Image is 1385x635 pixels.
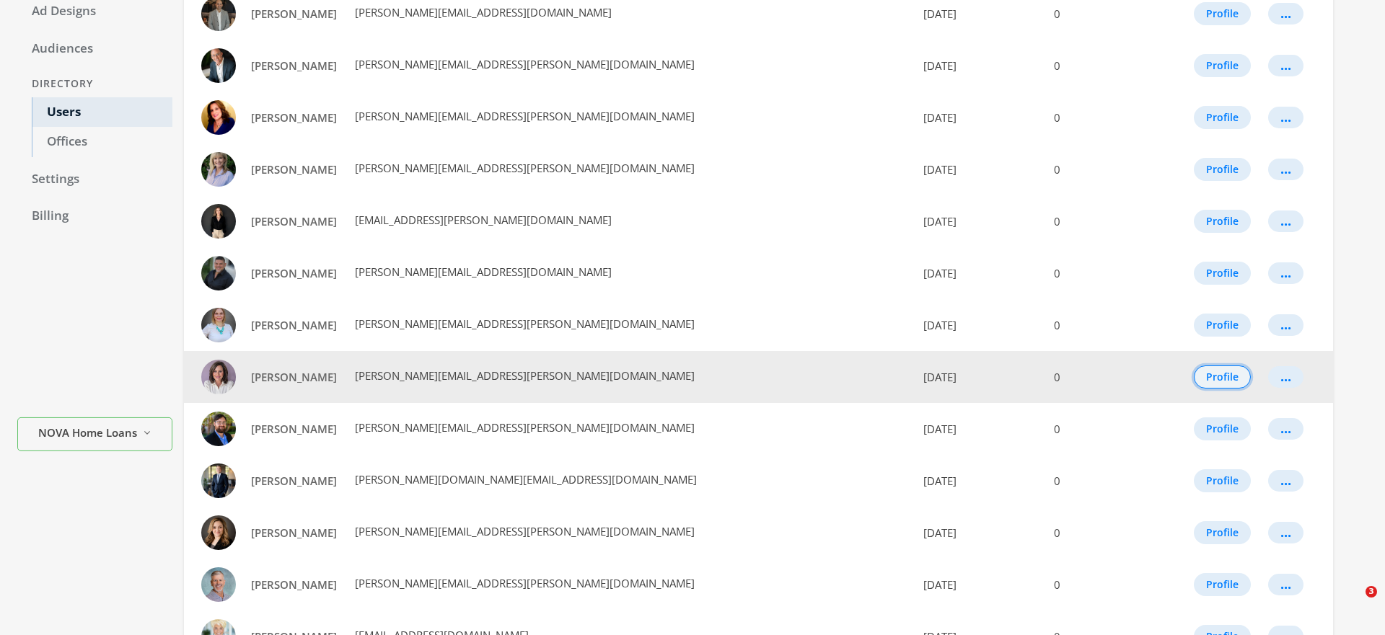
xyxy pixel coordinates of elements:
a: [PERSON_NAME] [242,260,346,287]
span: [PERSON_NAME][EMAIL_ADDRESS][PERSON_NAME][DOMAIN_NAME] [352,368,695,383]
img: Monica Mollette profile [201,100,236,135]
td: 0 [1045,507,1156,559]
button: ... [1268,522,1303,543]
span: [PERSON_NAME][EMAIL_ADDRESS][PERSON_NAME][DOMAIN_NAME] [352,420,695,435]
button: ... [1268,366,1303,388]
td: [DATE] [912,455,1046,507]
td: [DATE] [912,247,1046,299]
td: [DATE] [912,143,1046,195]
img: John Kin-Bayze profile [201,256,236,290]
td: 0 [1045,195,1156,247]
div: ... [1280,221,1291,222]
div: ... [1280,117,1291,118]
img: Jeannie Davis profile [201,360,236,394]
span: [EMAIL_ADDRESS][PERSON_NAME][DOMAIN_NAME] [352,213,612,227]
span: [PERSON_NAME][EMAIL_ADDRESS][PERSON_NAME][DOMAIN_NAME] [352,57,695,71]
a: Audiences [17,34,172,64]
td: 0 [1045,299,1156,351]
span: [PERSON_NAME] [251,110,337,125]
span: [PERSON_NAME] [251,422,337,436]
td: 0 [1045,40,1156,92]
div: ... [1280,169,1291,170]
img: Estela Gamboa profile [201,515,236,550]
a: [PERSON_NAME] [242,105,346,131]
button: Profile [1194,314,1251,337]
td: 0 [1045,351,1156,403]
span: [PERSON_NAME] [251,525,337,540]
div: ... [1280,13,1291,14]
td: [DATE] [912,299,1046,351]
a: [PERSON_NAME] [242,520,346,546]
a: Settings [17,164,172,195]
div: ... [1280,376,1291,378]
td: [DATE] [912,403,1046,455]
td: 0 [1045,455,1156,507]
a: [PERSON_NAME] [242,468,346,494]
button: NOVA Home Loans [17,417,172,451]
span: [PERSON_NAME] [251,162,337,177]
button: ... [1268,55,1303,76]
a: [PERSON_NAME] [242,416,346,443]
span: [PERSON_NAME] [251,474,337,488]
img: Brian Bissell profile [201,567,236,602]
a: [PERSON_NAME] [242,156,346,183]
button: Profile [1194,158,1251,181]
a: Users [32,97,172,128]
td: 0 [1045,92,1156,143]
span: [PERSON_NAME] [251,577,337,592]
div: ... [1280,324,1291,326]
button: Profile [1194,262,1251,285]
a: Billing [17,201,172,231]
span: [PERSON_NAME] [251,6,337,21]
img: Carrie Stigers profile [201,308,236,342]
span: [PERSON_NAME][EMAIL_ADDRESS][PERSON_NAME][DOMAIN_NAME] [352,109,695,123]
button: Profile [1194,573,1251,596]
button: ... [1268,107,1303,128]
td: [DATE] [912,195,1046,247]
td: [DATE] [912,559,1046,610]
span: NOVA Home Loans [38,425,137,441]
button: Profile [1194,521,1251,544]
button: ... [1268,418,1303,440]
button: Profile [1194,106,1251,129]
td: 0 [1045,247,1156,299]
img: Lauren Martinez profile [201,204,236,239]
a: [PERSON_NAME] [242,364,346,391]
button: Profile [1194,54,1251,77]
a: [PERSON_NAME] [242,312,346,339]
td: [DATE] [912,92,1046,143]
button: Profile [1194,469,1251,492]
div: ... [1280,428,1291,430]
button: Profile [1194,417,1251,440]
button: ... [1268,314,1303,336]
img: Greg Gale profile [201,48,236,83]
button: Profile [1194,210,1251,233]
button: Profile [1194,365,1251,388]
div: ... [1280,584,1291,585]
span: [PERSON_NAME] [251,214,337,228]
span: [PERSON_NAME] [251,318,337,332]
td: [DATE] [912,40,1046,92]
td: [DATE] [912,507,1046,559]
button: Profile [1194,2,1251,25]
td: 0 [1045,403,1156,455]
div: ... [1280,272,1291,274]
a: [PERSON_NAME] [242,572,346,598]
div: ... [1280,480,1291,481]
div: Directory [17,71,172,97]
span: [PERSON_NAME][DOMAIN_NAME][EMAIL_ADDRESS][DOMAIN_NAME] [352,472,697,487]
span: [PERSON_NAME] [251,266,337,280]
span: [PERSON_NAME][EMAIL_ADDRESS][DOMAIN_NAME] [352,5,612,19]
img: Robin Loomis profile [201,152,236,187]
button: ... [1268,210,1303,232]
span: [PERSON_NAME] [251,58,337,73]
button: ... [1268,159,1303,180]
span: 3 [1366,586,1377,598]
button: ... [1268,574,1303,595]
td: [DATE] [912,351,1046,403]
button: ... [1268,3,1303,25]
span: [PERSON_NAME][EMAIL_ADDRESS][PERSON_NAME][DOMAIN_NAME] [352,576,695,590]
span: [PERSON_NAME][EMAIL_ADDRESS][PERSON_NAME][DOMAIN_NAME] [352,524,695,538]
img: Glen Smart profile [201,463,236,498]
iframe: Intercom live chat [1336,586,1371,621]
